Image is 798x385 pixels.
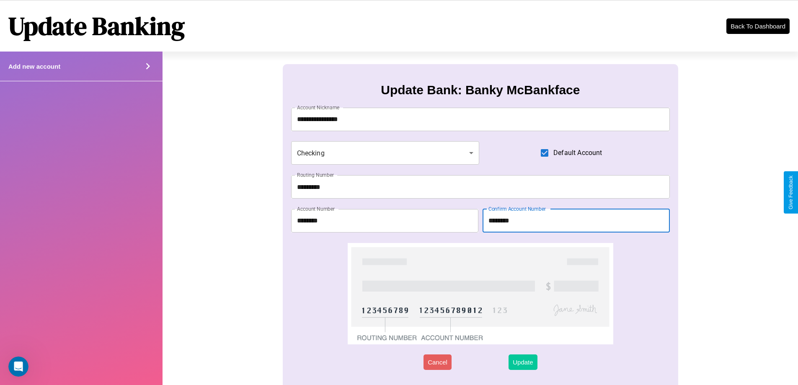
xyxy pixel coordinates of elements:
h1: Update Banking [8,9,185,43]
label: Routing Number [297,171,334,178]
iframe: Intercom live chat [8,357,28,377]
label: Account Nickname [297,104,340,111]
label: Confirm Account Number [488,205,546,212]
div: Give Feedback [788,176,794,209]
label: Account Number [297,205,335,212]
button: Update [509,354,537,370]
button: Back To Dashboard [726,18,790,34]
span: Default Account [553,148,602,158]
div: Checking [291,141,480,165]
h4: Add new account [8,63,60,70]
img: check [348,243,613,344]
button: Cancel [424,354,452,370]
h3: Update Bank: Banky McBankface [381,83,580,97]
